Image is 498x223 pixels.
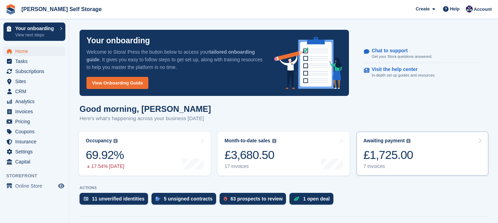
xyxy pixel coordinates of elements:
[15,107,57,116] span: Invoices
[289,193,336,208] a: 1 open deal
[15,147,57,157] span: Settings
[15,137,57,146] span: Insurance
[372,54,432,60] p: Get your Stora questions answered.
[224,197,227,201] img: prospect-51fa495bee0391a8d652442698ab0144808aea92771e9ea1ae160a38d050c398.svg
[3,107,65,116] a: menu
[15,32,56,38] p: View next steps
[3,157,65,167] a: menu
[3,127,65,136] a: menu
[15,117,57,126] span: Pricing
[156,197,160,201] img: contract_signature_icon-13c848040528278c33f63329250d36e43548de30e8caae1d1a13099fd9432cc5.svg
[303,196,330,202] div: 1 open deal
[364,63,481,82] a: Visit the help center In-depth set up guides and resources.
[84,197,89,201] img: verify_identity-adf6edd0f0f0b5bbfe63781bf79b02c33cf7c696d77639b501bdc392416b5a36.svg
[224,163,276,169] div: 17 invoices
[466,6,473,12] img: Matthew Jones
[86,138,112,144] div: Occupancy
[3,181,65,191] a: menu
[224,138,270,144] div: Month-to-date sales
[272,139,276,143] img: icon-info-grey-7440780725fd019a000dd9b08b2336e03edf1995a4989e88bcd33f0948082b44.svg
[79,132,211,176] a: Occupancy 69.92% 17.54% [DATE]
[15,26,56,31] p: Your onboarding
[218,132,349,176] a: Month-to-date sales £3,680.50 17 invoices
[19,3,104,15] a: [PERSON_NAME] Self Storage
[3,77,65,86] a: menu
[220,193,290,208] a: 63 prospects to review
[151,193,220,208] a: 5 unsigned contracts
[15,66,57,76] span: Subscriptions
[3,147,65,157] a: menu
[357,132,488,176] a: Awaiting payment £1,725.00 7 invoices
[86,148,124,162] div: 69.92%
[294,196,299,201] img: deal-1b604bf984904fb50ccaf53a9ad4b4a5d6e5aea283cecdc64d6e3604feb123c2.svg
[3,97,65,106] a: menu
[372,72,436,78] p: In-depth set up guides and resources.
[80,115,211,123] p: Here's what's happening across your business [DATE]
[80,104,211,114] h1: Good morning, [PERSON_NAME]
[3,137,65,146] a: menu
[113,139,118,143] img: icon-info-grey-7440780725fd019a000dd9b08b2336e03edf1995a4989e88bcd33f0948082b44.svg
[6,172,69,179] span: Storefront
[15,56,57,66] span: Tasks
[86,163,124,169] div: 17.54% [DATE]
[86,77,148,89] a: View Onboarding Guide
[80,186,488,190] p: ACTIONS
[3,46,65,56] a: menu
[474,6,492,13] span: Account
[86,37,150,45] p: Your onboarding
[80,193,151,208] a: 11 unverified identities
[3,56,65,66] a: menu
[406,139,411,143] img: icon-info-grey-7440780725fd019a000dd9b08b2336e03edf1995a4989e88bcd33f0948082b44.svg
[3,117,65,126] a: menu
[3,66,65,76] a: menu
[416,6,430,12] span: Create
[364,44,481,63] a: Chat to support Get your Stora questions answered.
[372,66,430,72] p: Visit the help center
[3,23,65,41] a: Your onboarding View next steps
[15,181,57,191] span: Online Store
[372,48,427,54] p: Chat to support
[15,77,57,86] span: Sites
[274,37,342,89] img: onboarding-info-6c161a55d2c0e0a8cae90662b2fe09162a5109e8cc188191df67fb4f79e88e88.svg
[15,87,57,96] span: CRM
[363,148,413,162] div: £1,725.00
[231,196,283,202] div: 63 prospects to review
[57,182,65,190] a: Preview store
[92,196,145,202] div: 11 unverified identities
[164,196,213,202] div: 5 unsigned contracts
[6,4,16,15] img: stora-icon-8386f47178a22dfd0bd8f6a31ec36ba5ce8667c1dd55bd0f319d3a0aa187defe.svg
[224,148,276,162] div: £3,680.50
[15,157,57,167] span: Capital
[3,87,65,96] a: menu
[15,97,57,106] span: Analytics
[15,127,57,136] span: Coupons
[450,6,460,12] span: Help
[363,138,405,144] div: Awaiting payment
[15,46,57,56] span: Home
[86,48,263,71] p: Welcome to Stora! Press the button below to access your . It gives you easy to follow steps to ge...
[363,163,413,169] div: 7 invoices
